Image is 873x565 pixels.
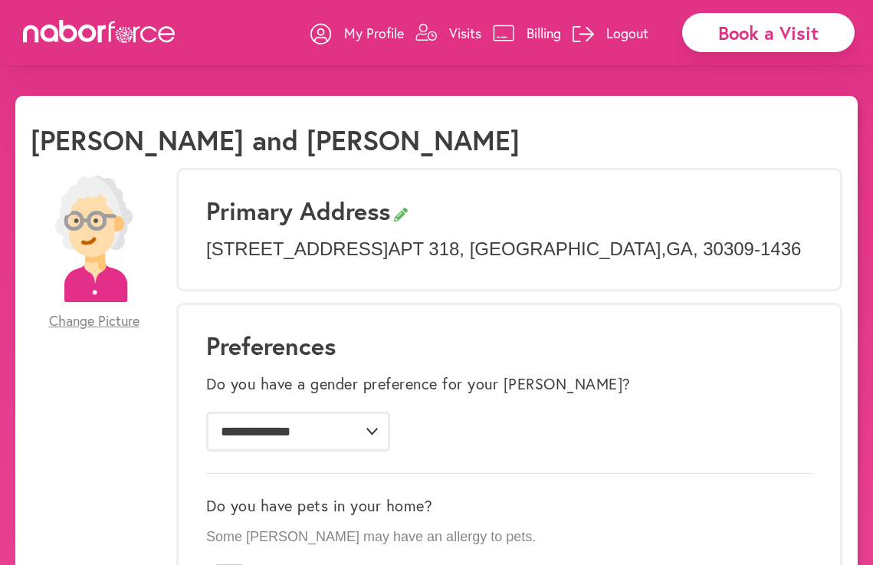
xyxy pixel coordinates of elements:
a: Logout [573,10,648,56]
p: [STREET_ADDRESS] APT 318 , [GEOGRAPHIC_DATA] , GA , 30309-1436 [206,238,812,261]
p: Some [PERSON_NAME] may have an allergy to pets. [206,529,812,546]
h1: [PERSON_NAME] and [PERSON_NAME] [31,123,520,156]
label: Do you have a gender preference for your [PERSON_NAME]? [206,375,631,393]
h1: Preferences [206,331,812,360]
a: Billing [493,10,561,56]
a: My Profile [310,10,404,56]
a: Visits [415,10,481,56]
p: My Profile [344,24,404,42]
p: Billing [527,24,561,42]
p: Logout [606,24,648,42]
div: Book a Visit [682,13,855,52]
label: Do you have pets in your home? [206,497,432,515]
p: Visits [449,24,481,42]
span: Change Picture [49,313,139,330]
img: efc20bcf08b0dac87679abea64c1faab.png [31,176,157,302]
h3: Primary Address [206,196,812,225]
